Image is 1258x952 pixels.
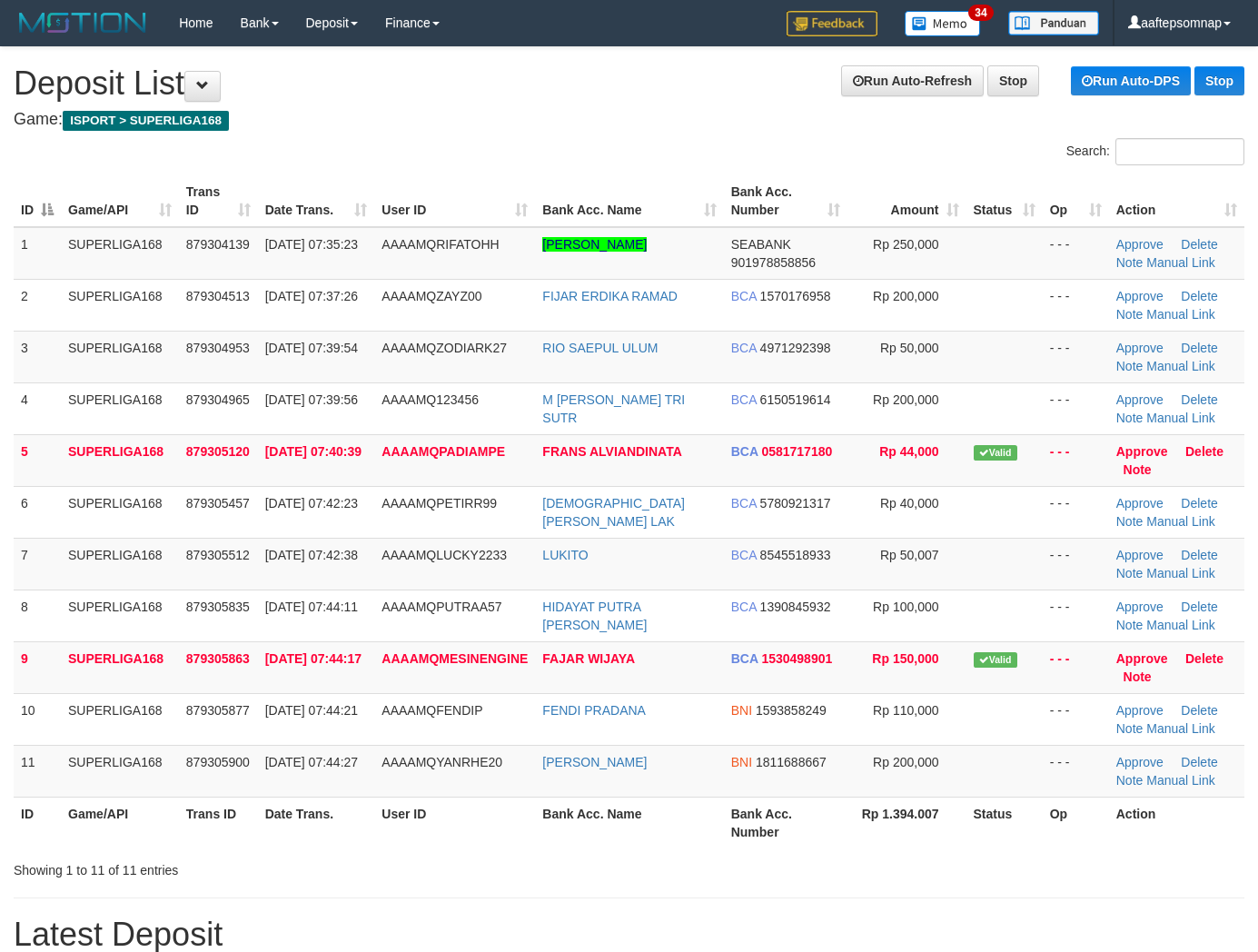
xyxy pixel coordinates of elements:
a: Manual Link [1146,411,1215,425]
td: 11 [14,745,61,797]
span: [DATE] 07:35:23 [265,237,358,252]
td: 9 [14,641,61,693]
span: AAAAMQPETIRR99 [381,496,497,511]
a: Approve [1116,703,1164,718]
a: Note [1116,721,1144,736]
th: Bank Acc. Name [535,797,723,848]
span: Copy 1570176958 to clipboard [760,289,831,303]
th: Amount: activate to sort column ascending [847,175,966,227]
a: Manual Link [1146,359,1215,373]
td: SUPERLIGA168 [61,745,179,797]
a: Note [1124,669,1152,684]
td: 10 [14,693,61,745]
a: Manual Link [1146,773,1215,788]
span: Rp 200,000 [873,392,938,407]
th: Game/API [61,797,179,848]
a: Note [1116,255,1144,270]
a: [DEMOGRAPHIC_DATA][PERSON_NAME] LAK [542,496,685,529]
span: Copy 8545518933 to clipboard [760,548,831,562]
a: Delete [1181,341,1217,355]
span: [DATE] 07:44:21 [265,703,358,718]
span: [DATE] 07:39:54 [265,341,358,355]
span: AAAAMQZODIARK27 [381,341,507,355]
input: Search: [1115,138,1244,165]
span: [DATE] 07:44:17 [265,651,362,666]
th: Game/API: activate to sort column ascending [61,175,179,227]
a: FAJAR WIJAYA [542,651,635,666]
span: Rp 250,000 [873,237,938,252]
span: Copy 901978858856 to clipboard [731,255,816,270]
th: Bank Acc. Number: activate to sort column ascending [724,175,847,227]
span: 879304953 [186,341,250,355]
th: ID: activate to sort column descending [14,175,61,227]
td: SUPERLIGA168 [61,434,179,486]
h1: Deposit List [14,65,1244,102]
a: Manual Link [1146,721,1215,736]
span: [DATE] 07:44:27 [265,755,358,769]
td: 7 [14,538,61,590]
a: RIO SAEPUL ULUM [542,341,658,355]
img: MOTION_logo.png [14,9,152,36]
a: HIDAYAT PUTRA [PERSON_NAME] [542,600,647,632]
td: 6 [14,486,61,538]
td: - - - [1043,641,1109,693]
th: Bank Acc. Number [724,797,847,848]
td: SUPERLIGA168 [61,279,179,331]
td: 3 [14,331,61,382]
a: Delete [1181,496,1217,511]
span: Copy 6150519614 to clipboard [760,392,831,407]
td: SUPERLIGA168 [61,641,179,693]
a: Delete [1185,651,1223,666]
span: BCA [731,444,758,459]
a: Delete [1185,444,1223,459]
td: SUPERLIGA168 [61,590,179,641]
a: Note [1116,307,1144,322]
td: 5 [14,434,61,486]
span: 879305457 [186,496,250,511]
a: Stop [987,65,1039,96]
span: [DATE] 07:40:39 [265,444,362,459]
td: - - - [1043,538,1109,590]
td: SUPERLIGA168 [61,486,179,538]
span: [DATE] 07:42:23 [265,496,358,511]
td: - - - [1043,331,1109,382]
span: 879304965 [186,392,250,407]
a: Run Auto-DPS [1071,66,1191,95]
span: Copy 0581717180 to clipboard [761,444,832,459]
th: User ID: activate to sort column ascending [374,175,535,227]
span: AAAAMQRIFATOHH [381,237,499,252]
td: - - - [1043,382,1109,434]
span: 879305863 [186,651,250,666]
a: M [PERSON_NAME] TRI SUTR [542,392,685,425]
span: AAAAMQ123456 [381,392,479,407]
span: Copy 1811688667 to clipboard [756,755,827,769]
span: AAAAMQPADIAMPE [381,444,505,459]
td: - - - [1043,693,1109,745]
td: SUPERLIGA168 [61,227,179,280]
a: Delete [1181,703,1217,718]
a: Approve [1116,755,1164,769]
th: ID [14,797,61,848]
td: 8 [14,590,61,641]
a: Approve [1116,392,1164,407]
a: Delete [1181,237,1217,252]
span: BCA [731,600,757,614]
a: Delete [1181,755,1217,769]
a: Approve [1116,548,1164,562]
span: Rp 50,000 [880,341,939,355]
th: Trans ID: activate to sort column ascending [179,175,258,227]
span: AAAAMQLUCKY2233 [381,548,507,562]
span: Valid transaction [974,652,1017,668]
a: Delete [1181,548,1217,562]
a: Manual Link [1146,255,1215,270]
th: Bank Acc. Name: activate to sort column ascending [535,175,723,227]
a: Note [1116,411,1144,425]
span: 879305512 [186,548,250,562]
span: Rp 100,000 [873,600,938,614]
span: AAAAMQZAYZ00 [381,289,481,303]
a: Note [1116,773,1144,788]
span: 879305900 [186,755,250,769]
span: BNI [731,703,752,718]
span: Copy 1390845932 to clipboard [760,600,831,614]
th: Action: activate to sort column ascending [1109,175,1244,227]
